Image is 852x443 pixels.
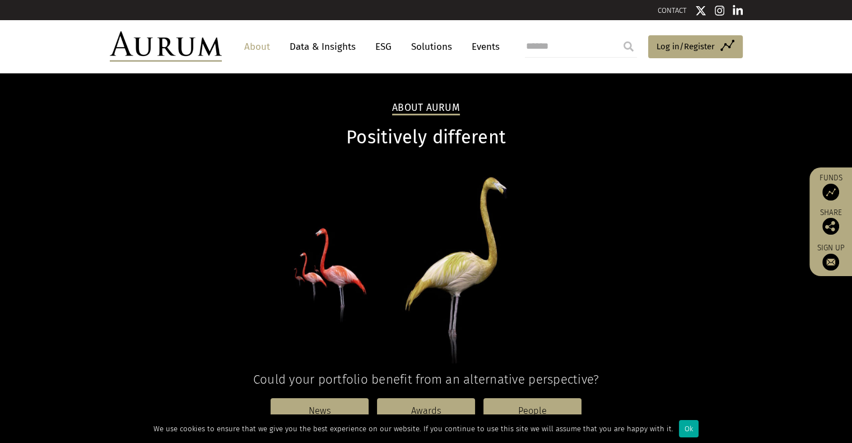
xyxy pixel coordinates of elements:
[377,398,475,424] a: Awards
[822,218,839,235] img: Share this post
[648,35,743,59] a: Log in/Register
[466,36,500,57] a: Events
[370,36,397,57] a: ESG
[110,31,222,62] img: Aurum
[110,372,743,387] h4: Could your portfolio benefit from an alternative perspective?
[733,5,743,16] img: Linkedin icon
[815,243,846,271] a: Sign up
[815,209,846,235] div: Share
[815,173,846,200] a: Funds
[715,5,725,16] img: Instagram icon
[679,420,699,437] div: Ok
[658,6,687,15] a: CONTACT
[239,36,276,57] a: About
[271,398,369,424] a: News
[406,36,458,57] a: Solutions
[483,398,581,424] a: People
[284,36,361,57] a: Data & Insights
[617,35,640,58] input: Submit
[657,40,715,53] span: Log in/Register
[695,5,706,16] img: Twitter icon
[392,102,460,115] h2: About Aurum
[822,184,839,200] img: Access Funds
[822,254,839,271] img: Sign up to our newsletter
[110,127,743,148] h1: Positively different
